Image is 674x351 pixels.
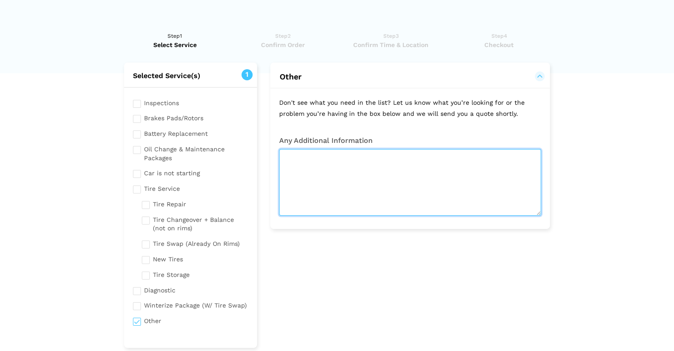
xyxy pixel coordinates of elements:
[279,71,541,82] button: Other
[448,40,550,49] span: Checkout
[232,32,334,49] a: Step2
[242,69,253,80] span: 1
[279,137,541,145] h3: Any Additional Information
[124,32,226,49] a: Step1
[232,40,334,49] span: Confirm Order
[124,71,257,80] h2: Selected Service(s)
[448,32,550,49] a: Step4
[340,32,442,49] a: Step3
[270,88,550,128] p: Don't see what you need in the list? Let us know what you’re looking for or the problem you’re ha...
[124,40,226,49] span: Select Service
[340,40,442,49] span: Confirm Time & Location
